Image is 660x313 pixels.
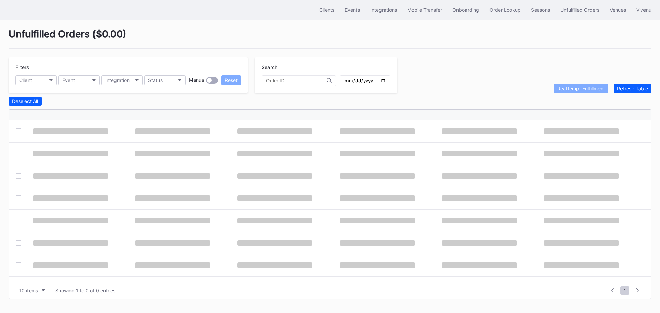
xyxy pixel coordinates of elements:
[636,7,651,13] div: Vivenu
[19,288,38,293] div: 10 items
[15,64,241,70] div: Filters
[101,75,143,85] button: Integration
[105,77,130,83] div: Integration
[631,3,657,16] button: Vivenu
[262,64,390,70] div: Search
[554,84,608,93] button: Reattempt Fulfillment
[614,84,651,93] button: Refresh Table
[555,3,605,16] button: Unfulfilled Orders
[557,86,605,91] div: Reattempt Fulfillment
[617,86,648,91] div: Refresh Table
[370,7,397,13] div: Integrations
[452,7,479,13] div: Onboarding
[365,3,402,16] button: Integrations
[526,3,555,16] button: Seasons
[489,7,521,13] div: Order Lookup
[189,77,205,84] div: Manual
[148,77,163,83] div: Status
[55,288,115,293] div: Showing 1 to 0 of 0 entries
[221,75,241,85] button: Reset
[319,7,334,13] div: Clients
[314,3,340,16] button: Clients
[560,7,599,13] div: Unfulfilled Orders
[531,7,550,13] div: Seasons
[407,7,442,13] div: Mobile Transfer
[484,3,526,16] button: Order Lookup
[345,7,360,13] div: Events
[402,3,447,16] button: Mobile Transfer
[9,97,42,106] button: Deselect All
[16,286,48,295] button: 10 items
[610,7,626,13] div: Venues
[15,75,57,85] button: Client
[19,77,32,83] div: Client
[225,77,238,83] div: Reset
[12,98,38,104] div: Deselect All
[62,77,75,83] div: Event
[266,78,327,83] input: Order ID
[447,3,484,16] button: Onboarding
[9,28,651,49] div: Unfulfilled Orders ( $0.00 )
[620,286,629,295] span: 1
[58,75,100,85] button: Event
[144,75,186,85] button: Status
[605,3,631,16] button: Venues
[340,3,365,16] button: Events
